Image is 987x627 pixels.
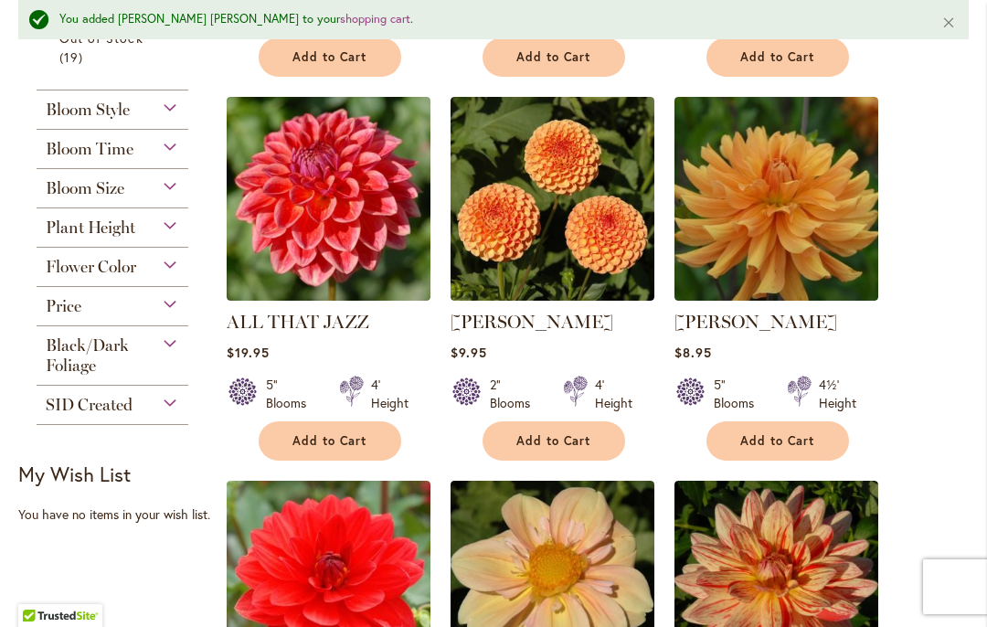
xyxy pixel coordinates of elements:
div: 5" Blooms [266,376,317,412]
div: 2" Blooms [490,376,541,412]
button: Add to Cart [483,37,625,77]
iframe: Launch Accessibility Center [14,562,65,613]
button: Add to Cart [706,37,849,77]
span: $19.95 [227,344,270,361]
span: Add to Cart [516,49,591,65]
button: Add to Cart [483,421,625,461]
span: $9.95 [451,344,487,361]
img: AMBER QUEEN [451,97,654,301]
img: ANDREW CHARLES [674,97,878,301]
span: Plant Height [46,218,135,238]
span: Add to Cart [740,49,815,65]
div: 5" Blooms [714,376,765,412]
div: 4' Height [595,376,632,412]
a: [PERSON_NAME] [451,311,613,333]
strong: My Wish List [18,461,131,487]
a: ANDREW CHARLES [674,287,878,304]
div: 4½' Height [819,376,856,412]
span: Bloom Time [46,139,133,159]
button: Add to Cart [706,421,849,461]
a: [PERSON_NAME] [674,311,837,333]
button: Add to Cart [259,421,401,461]
a: ALL THAT JAZZ [227,287,430,304]
span: Price [46,296,81,316]
div: You have no items in your wish list. [18,505,217,524]
span: Add to Cart [516,433,591,449]
span: SID Created [46,395,133,415]
a: AMBER QUEEN [451,287,654,304]
span: Add to Cart [740,433,815,449]
span: Bloom Style [46,100,130,120]
span: Black/Dark Foliage [46,335,129,376]
span: 19 [59,48,88,67]
span: Add to Cart [292,49,367,65]
a: ALL THAT JAZZ [227,311,369,333]
a: shopping cart [340,11,410,27]
span: Bloom Size [46,178,124,198]
span: Out of Stock [59,29,143,47]
a: Out of Stock 19 [59,28,170,67]
img: ALL THAT JAZZ [227,97,430,301]
span: Flower Color [46,257,136,277]
button: Add to Cart [259,37,401,77]
div: You added [PERSON_NAME] [PERSON_NAME] to your . [59,11,914,28]
span: $8.95 [674,344,712,361]
div: 4' Height [371,376,409,412]
span: Add to Cart [292,433,367,449]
